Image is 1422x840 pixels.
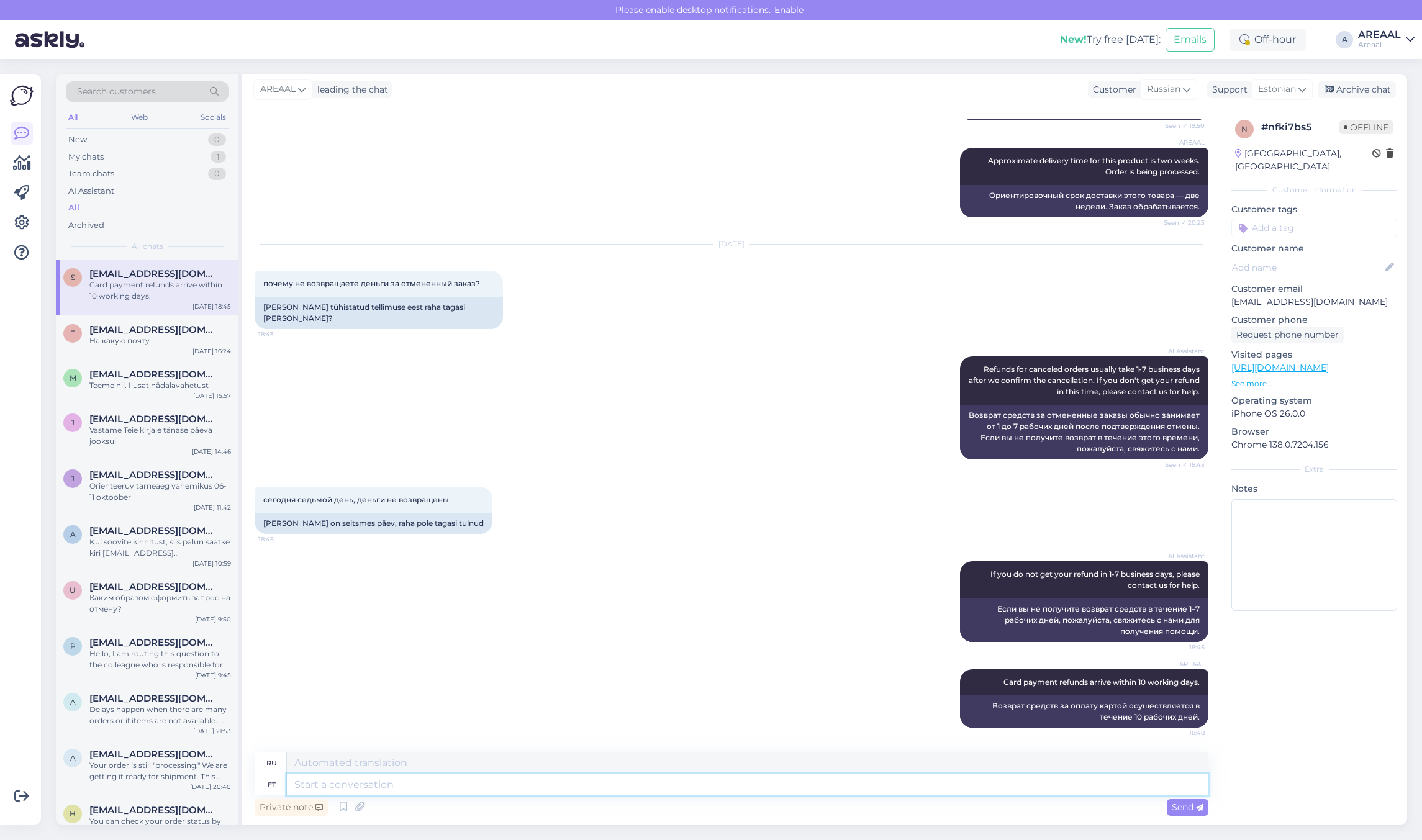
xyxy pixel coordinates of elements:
p: Operating system [1231,394,1397,407]
div: [PERSON_NAME] tühistatud tellimuse eest raha tagasi [PERSON_NAME]? [255,297,503,329]
div: Archived [68,219,104,232]
span: Estonian [1258,83,1296,96]
div: [DATE] 14:46 [192,447,231,456]
span: hoy2006@gmail.com [89,805,219,816]
span: t [71,328,75,338]
div: Customer [1088,83,1136,96]
p: Browser [1231,425,1397,438]
div: ru [266,752,277,774]
div: Your order is still "processing." We are getting it ready for shipment. This means picking, packi... [89,760,231,782]
div: Customer information [1231,184,1397,196]
div: AI Assistant [68,185,114,197]
div: Card payment refunds arrive within 10 working days. [89,279,231,302]
div: Socials [198,109,229,125]
span: arseni.holostov@gmail.com [89,693,219,704]
span: Russian [1147,83,1180,96]
div: Hello, I am routing this question to the colleague who is responsible for this topic. The reply m... [89,648,231,671]
div: Try free [DATE]: [1060,32,1161,47]
div: Extra [1231,464,1397,475]
span: AREAAL [1158,138,1205,147]
div: [DATE] [255,238,1208,250]
div: Archive chat [1318,81,1396,98]
span: ulyanichav@gmail.com [89,581,219,592]
div: New [68,133,87,146]
div: leading the chat [312,83,388,96]
span: a [70,753,76,762]
div: Teeme nii. Ilusat nädalavahetust [89,380,231,391]
span: a [70,530,76,539]
span: Approximate delivery time for this product is two weeks. Order is being processed. [988,156,1202,176]
div: [DATE] 21:53 [193,726,231,736]
div: Vastame Teie kirjale tänase päeva jooksul [89,425,231,447]
div: [DATE] 18:45 [192,302,231,311]
p: Customer tags [1231,203,1397,216]
div: Private note [255,799,328,816]
div: 1 [211,151,226,163]
img: Askly Logo [10,84,34,107]
span: Enable [771,4,807,16]
b: New! [1060,34,1087,45]
div: [DATE] 20:40 [190,782,231,792]
span: 18:43 [258,330,305,339]
span: Card payment refunds arrive within 10 working days. [1003,677,1200,687]
a: AREAALAreaal [1358,30,1415,50]
span: If you do not get your refund in 1-7 business days, please contact us for help. [990,569,1202,590]
div: You can check your order status by entering your order number and email on these links: - [URL][D... [89,816,231,838]
span: J [71,474,75,483]
div: Off-hour [1230,29,1306,51]
span: j [71,418,75,427]
div: # nfki7bs5 [1261,120,1339,135]
div: Web [129,109,150,125]
div: На какую почту [89,335,231,346]
div: [DATE] 9:45 [195,671,231,680]
p: Customer email [1231,282,1397,296]
span: 18:45 [1158,643,1205,652]
a: [URL][DOMAIN_NAME] [1231,362,1329,373]
p: Chrome 138.0.7204.156 [1231,438,1397,451]
span: n [1241,124,1248,133]
span: u [70,585,76,595]
p: Customer name [1231,242,1397,255]
p: [EMAIL_ADDRESS][DOMAIN_NAME] [1231,296,1397,309]
span: 18:45 [258,535,305,544]
span: marianneluur@gmail.com [89,369,219,380]
p: See more ... [1231,378,1397,389]
span: AI Assistant [1158,346,1205,356]
p: iPhone OS 26.0.0 [1231,407,1397,420]
div: 0 [208,133,226,146]
span: p [70,641,76,651]
span: сегодня седьмой день, деньги не возвращены [263,495,449,504]
span: Jantsusliis@gmail.com [89,469,219,481]
span: Seen ✓ 19:50 [1158,121,1205,130]
div: Если вы не получите возврат средств в течение 1–7 рабочих дней, пожалуйста, свяжитесь с нами для ... [960,598,1208,642]
span: AREAAL [260,83,296,96]
div: Delays happen when there are many orders or if items are not available. We are trying to process ... [89,704,231,726]
div: Ориентировочный срок доставки этого товара — две недели. Заказ обрабатывается. [960,185,1208,217]
span: sashababiy797@gmail.com [89,268,219,279]
div: Areaal [1358,40,1401,50]
span: pedakpiret@gmail.com [89,637,219,648]
div: [DATE] 11:42 [194,503,231,512]
div: Team chats [68,168,114,180]
p: Customer phone [1231,314,1397,327]
div: All [68,202,79,214]
div: Возврат средств за отмененные заказы обычно занимает от 1 до 7 рабочих дней после подтверждения о... [960,405,1208,459]
div: My chats [68,151,104,163]
div: Support [1207,83,1248,96]
input: Add name [1232,261,1383,274]
div: Request phone number [1231,327,1344,343]
div: 0 [208,168,226,180]
div: [GEOGRAPHIC_DATA], [GEOGRAPHIC_DATA] [1235,147,1372,173]
div: Возврат средств за оплату картой осуществляется в течение 10 рабочих дней. [960,695,1208,728]
div: All [66,109,80,125]
span: h [70,809,76,818]
span: tanagodun93@gmail.com [89,324,219,335]
div: AREAAL [1358,30,1401,40]
span: Seen ✓ 20:23 [1158,218,1205,227]
button: Emails [1166,28,1215,52]
span: Refunds for canceled orders usually take 1-7 business days after we confirm the cancellation. If ... [969,364,1202,396]
div: [DATE] 16:24 [192,346,231,356]
span: Offline [1339,120,1393,134]
div: Orienteeruv tarneaeg vahemikus 06-11 oktoober [89,481,231,503]
p: Visited pages [1231,348,1397,361]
